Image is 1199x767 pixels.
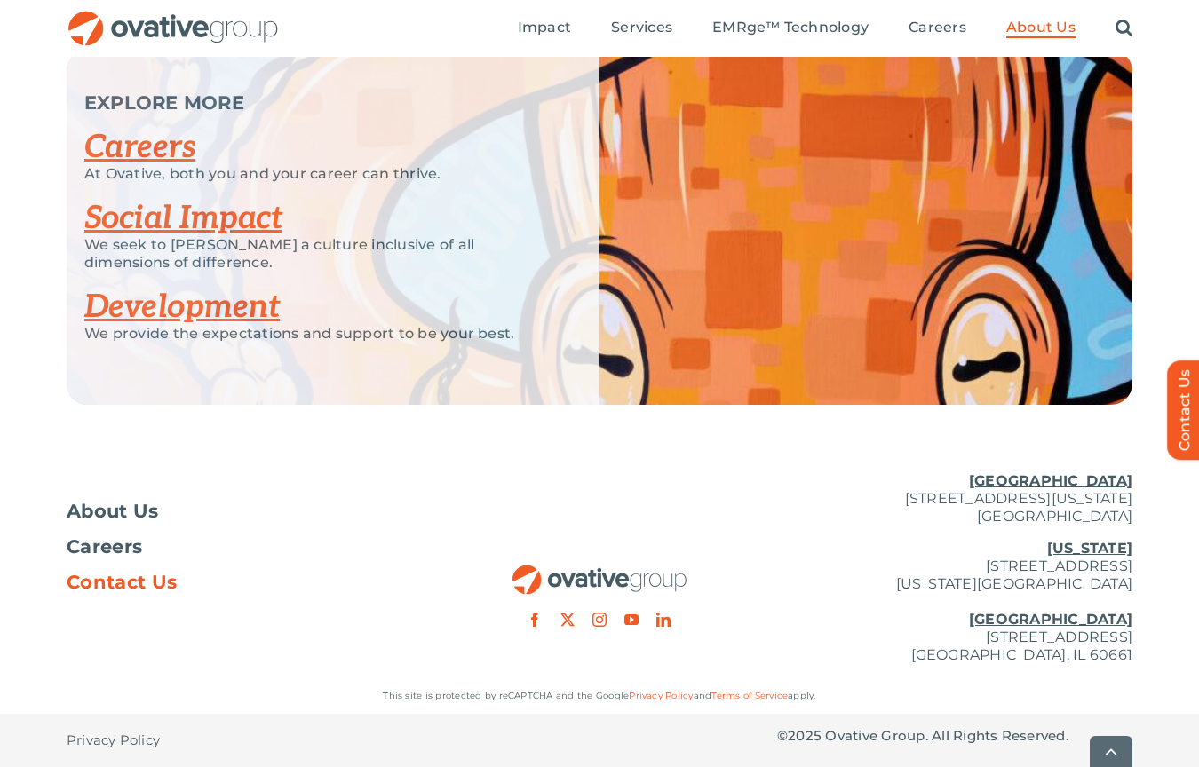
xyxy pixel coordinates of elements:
[67,731,160,749] span: Privacy Policy
[67,573,422,591] a: Contact Us
[67,502,422,591] nav: Footer Menu
[611,19,672,36] span: Services
[528,613,542,627] a: facebook
[1006,19,1076,36] span: About Us
[1006,19,1076,38] a: About Us
[909,19,966,36] span: Careers
[592,613,607,627] a: instagram
[67,538,422,556] a: Careers
[511,563,688,580] a: OG_Full_horizontal_RGB
[909,19,966,38] a: Careers
[84,325,555,343] p: We provide the expectations and support to be your best.
[67,573,177,591] span: Contact Us
[518,19,571,36] span: Impact
[969,611,1132,628] u: [GEOGRAPHIC_DATA]
[969,472,1132,489] u: [GEOGRAPHIC_DATA]
[84,165,555,183] p: At Ovative, both you and your career can thrive.
[67,714,422,767] nav: Footer - Privacy Policy
[656,613,671,627] a: linkedin
[611,19,672,38] a: Services
[67,714,160,767] a: Privacy Policy
[777,540,1132,664] p: [STREET_ADDRESS] [US_STATE][GEOGRAPHIC_DATA] [STREET_ADDRESS] [GEOGRAPHIC_DATA], IL 60661
[1047,540,1132,557] u: [US_STATE]
[629,690,693,701] a: Privacy Policy
[67,687,1132,705] p: This site is protected by reCAPTCHA and the Google and apply.
[777,472,1132,526] p: [STREET_ADDRESS][US_STATE] [GEOGRAPHIC_DATA]
[712,19,869,38] a: EMRge™ Technology
[624,613,639,627] a: youtube
[711,690,788,701] a: Terms of Service
[67,9,280,26] a: OG_Full_horizontal_RGB
[67,502,159,520] span: About Us
[788,727,822,744] span: 2025
[84,94,555,112] p: EXPLORE MORE
[84,199,282,238] a: Social Impact
[67,538,142,556] span: Careers
[518,19,571,38] a: Impact
[777,727,1132,745] p: © Ovative Group. All Rights Reserved.
[1116,19,1132,38] a: Search
[84,128,195,167] a: Careers
[712,19,869,36] span: EMRge™ Technology
[84,236,555,272] p: We seek to [PERSON_NAME] a culture inclusive of all dimensions of difference.
[84,288,280,327] a: Development
[67,502,422,520] a: About Us
[560,613,575,627] a: twitter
